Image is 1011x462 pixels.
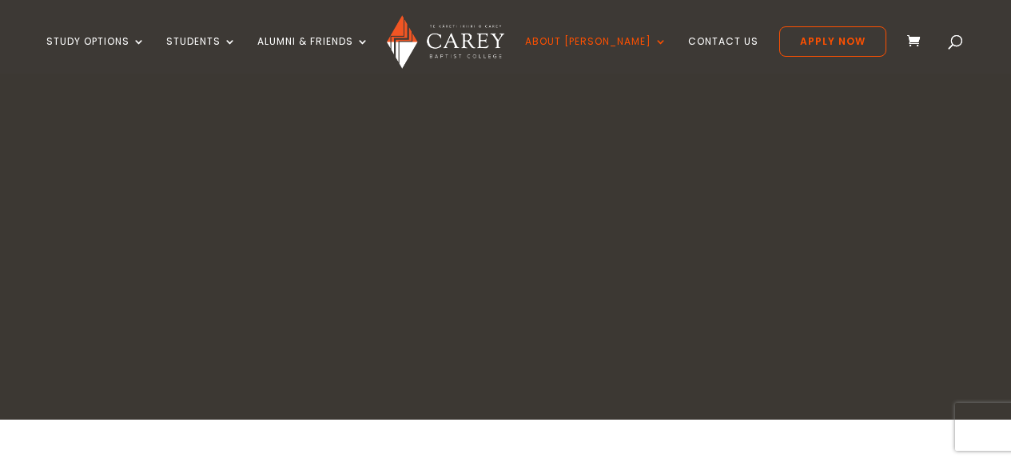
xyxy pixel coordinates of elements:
a: Alumni & Friends [257,36,369,74]
a: Apply Now [779,26,886,57]
img: Carey Baptist College [387,15,504,69]
a: Students [166,36,237,74]
a: Study Options [46,36,145,74]
a: About [PERSON_NAME] [525,36,667,74]
a: Contact Us [688,36,758,74]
